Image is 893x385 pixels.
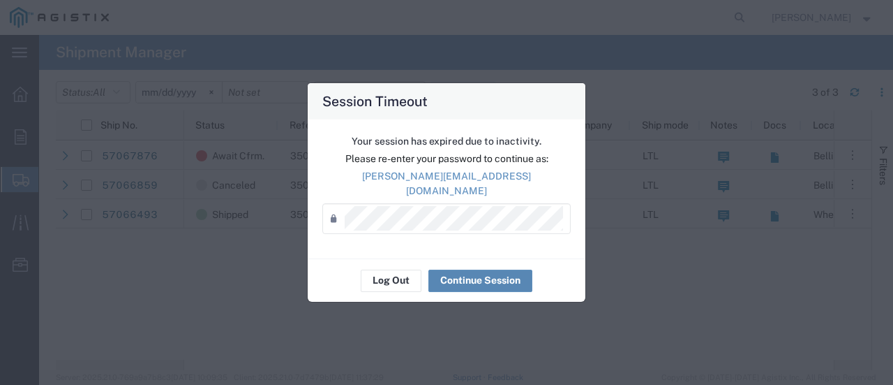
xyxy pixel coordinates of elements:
[361,270,421,292] button: Log Out
[428,270,532,292] button: Continue Session
[322,134,571,149] p: Your session has expired due to inactivity.
[322,169,571,198] p: [PERSON_NAME][EMAIL_ADDRESS][DOMAIN_NAME]
[322,91,428,111] h4: Session Timeout
[322,152,571,166] p: Please re-enter your password to continue as:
